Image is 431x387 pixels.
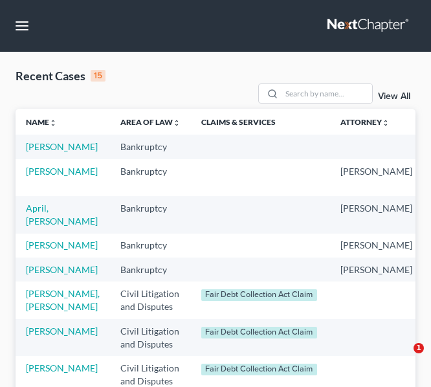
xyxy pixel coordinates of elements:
div: Fair Debt Collection Act Claim [201,364,317,375]
div: Recent Cases [16,68,105,83]
a: Nameunfold_more [26,117,57,127]
td: [PERSON_NAME] [330,159,423,196]
input: Search by name... [282,84,372,103]
a: [PERSON_NAME] [26,264,98,275]
td: Bankruptcy [110,258,191,282]
td: Bankruptcy [110,196,191,233]
a: [PERSON_NAME] [26,141,98,152]
div: Fair Debt Collection Act Claim [201,289,317,301]
div: 15 [91,70,105,82]
a: [PERSON_NAME] [26,166,98,177]
a: [PERSON_NAME] [26,362,98,373]
a: Attorneyunfold_more [340,117,390,127]
a: Area of Lawunfold_more [120,117,181,127]
td: [PERSON_NAME] [330,234,423,258]
a: [PERSON_NAME] [26,239,98,250]
i: unfold_more [49,119,57,127]
a: View All [378,92,410,101]
span: 1 [414,343,424,353]
th: Claims & Services [191,109,330,135]
td: [PERSON_NAME] [330,258,423,282]
td: Bankruptcy [110,135,191,159]
iframe: Intercom live chat [387,343,418,374]
td: Civil Litigation and Disputes [110,282,191,318]
i: unfold_more [173,119,181,127]
i: unfold_more [382,119,390,127]
a: [PERSON_NAME] [26,326,98,337]
td: Civil Litigation and Disputes [110,319,191,356]
td: Bankruptcy [110,159,191,196]
a: [PERSON_NAME], [PERSON_NAME] [26,288,100,312]
td: Bankruptcy [110,234,191,258]
a: April, [PERSON_NAME] [26,203,98,227]
div: Fair Debt Collection Act Claim [201,327,317,338]
td: [PERSON_NAME] [330,196,423,233]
